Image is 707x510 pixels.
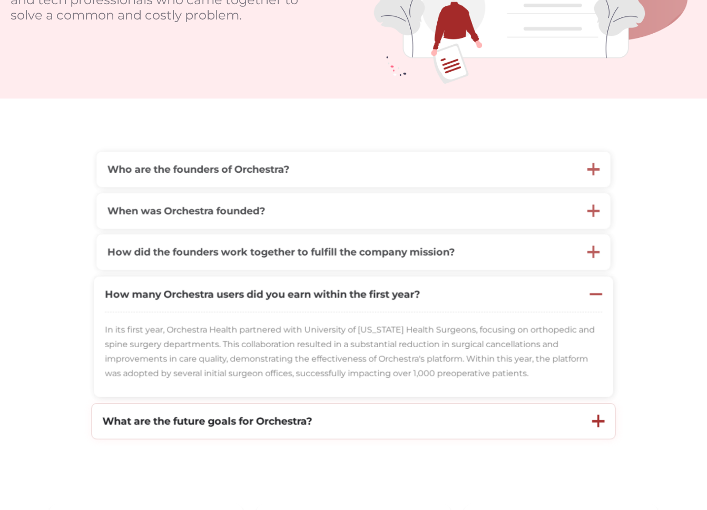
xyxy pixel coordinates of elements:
[107,163,289,175] strong: Who are the founders of Orchestra?
[107,246,455,258] strong: How did the founders work together to fulfill the company mission?
[105,288,420,301] strong: How many Orchestra users did you earn within the first year?
[102,415,312,427] strong: What are the future goals for Orchestra?
[105,323,602,381] p: In its first year, Orchestra Health partnered with University of [US_STATE] Health Surgeons, focu...
[107,204,265,217] strong: When was Orchestra founded?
